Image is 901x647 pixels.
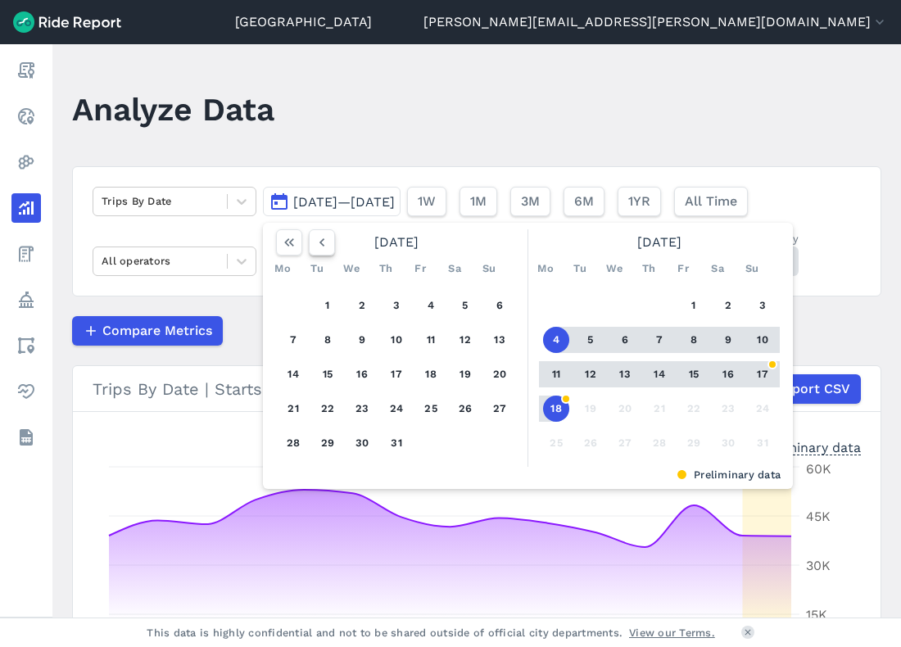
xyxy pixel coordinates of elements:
button: 7 [280,327,306,353]
div: [DATE] [269,229,523,256]
button: 29 [681,430,707,456]
button: 31 [383,430,410,456]
button: 4 [543,327,569,353]
span: 6M [574,192,594,211]
button: 24 [383,396,410,422]
button: 21 [646,396,672,422]
button: 18 [543,396,569,422]
button: 19 [577,396,604,422]
span: [DATE]—[DATE] [293,194,395,210]
button: 3M [510,187,550,216]
div: Mo [532,256,559,282]
button: 12 [452,327,478,353]
a: Health [11,377,41,406]
button: 10 [749,327,776,353]
button: 28 [280,430,306,456]
button: 29 [315,430,341,456]
span: 1YR [628,192,650,211]
button: 22 [315,396,341,422]
button: 6M [564,187,604,216]
span: All Time [685,192,737,211]
button: 1W [407,187,446,216]
button: 9 [349,327,375,353]
span: Export CSV [776,379,850,399]
button: 11 [418,327,444,353]
div: Mo [269,256,296,282]
a: [GEOGRAPHIC_DATA] [235,12,372,32]
button: 15 [681,361,707,387]
span: Compare Metrics [102,321,212,341]
button: 15 [315,361,341,387]
button: 16 [349,361,375,387]
button: 16 [715,361,741,387]
button: 1YR [618,187,661,216]
div: Sa [704,256,731,282]
button: 14 [646,361,672,387]
button: 25 [418,396,444,422]
button: 20 [612,396,638,422]
button: 31 [749,430,776,456]
div: Preliminary data [275,467,781,482]
a: Analyze [11,193,41,223]
div: Fr [407,256,433,282]
button: 20 [487,361,513,387]
div: Tu [304,256,330,282]
a: Heatmaps [11,147,41,177]
div: Th [373,256,399,282]
tspan: 45K [806,509,831,524]
button: 9 [715,327,741,353]
div: Tu [567,256,593,282]
div: Th [636,256,662,282]
div: Trips By Date | Starts [93,374,861,404]
button: [PERSON_NAME][EMAIL_ADDRESS][PERSON_NAME][DOMAIN_NAME] [423,12,888,32]
a: Datasets [11,423,41,452]
button: All Time [674,187,748,216]
button: 5 [577,327,604,353]
button: 17 [749,361,776,387]
button: 3 [749,292,776,319]
a: Realtime [11,102,41,131]
div: Su [739,256,765,282]
span: 1W [418,192,436,211]
button: 30 [715,430,741,456]
button: 21 [280,396,306,422]
button: 14 [280,361,306,387]
span: 3M [521,192,540,211]
button: 12 [577,361,604,387]
button: 11 [543,361,569,387]
div: Preliminary data [756,438,861,455]
button: 26 [577,430,604,456]
button: 19 [452,361,478,387]
button: 2 [715,292,741,319]
a: Policy [11,285,41,314]
button: 5 [452,292,478,319]
a: Fees [11,239,41,269]
button: [DATE]—[DATE] [263,187,401,216]
button: Compare Metrics [72,316,223,346]
div: [DATE] [532,229,786,256]
button: 23 [349,396,375,422]
a: View our Terms. [629,625,715,640]
div: Su [476,256,502,282]
button: 1M [460,187,497,216]
button: 6 [612,327,638,353]
div: Sa [441,256,468,282]
a: Areas [11,331,41,360]
button: 7 [646,327,672,353]
button: 27 [487,396,513,422]
tspan: 60K [806,461,831,477]
button: 1 [681,292,707,319]
button: 13 [487,327,513,353]
button: 30 [349,430,375,456]
button: 6 [487,292,513,319]
button: 28 [646,430,672,456]
button: 23 [715,396,741,422]
button: 2 [349,292,375,319]
button: 13 [612,361,638,387]
button: 17 [383,361,410,387]
h1: Analyze Data [72,87,274,132]
div: Fr [670,256,696,282]
button: 26 [452,396,478,422]
button: 25 [543,430,569,456]
span: 1M [470,192,487,211]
